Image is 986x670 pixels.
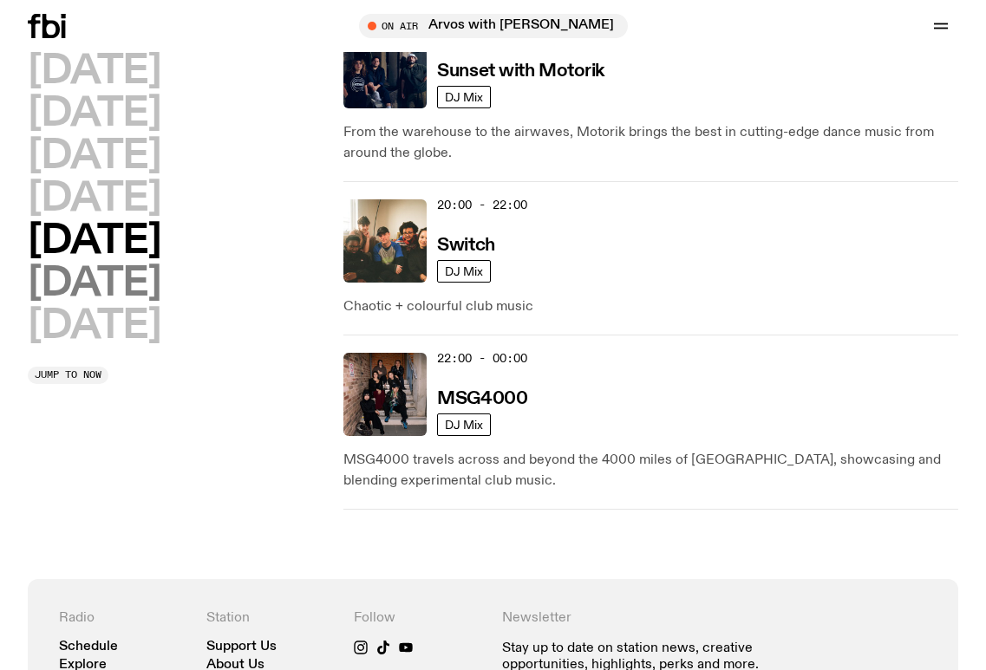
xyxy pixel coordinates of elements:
[343,296,958,317] p: Chaotic + colourful club music
[437,59,604,81] a: Sunset with Motorik
[343,199,427,283] img: A warm film photo of the switch team sitting close together. from left to right: Cedar, Lau, Sand...
[28,179,160,218] button: [DATE]
[28,137,160,176] button: [DATE]
[59,641,118,654] a: Schedule
[35,370,101,380] span: Jump to now
[437,237,494,255] h3: Switch
[437,350,527,367] span: 22:00 - 00:00
[206,641,277,654] a: Support Us
[437,197,527,213] span: 20:00 - 22:00
[445,264,483,277] span: DJ Mix
[437,62,604,81] h3: Sunset with Motorik
[28,367,108,384] button: Jump to now
[59,610,189,627] h4: Radio
[28,94,160,133] button: [DATE]
[28,264,160,303] button: [DATE]
[437,387,527,408] a: MSG4000
[437,260,491,283] a: DJ Mix
[437,233,494,255] a: Switch
[343,122,958,164] p: From the warehouse to the airwaves, Motorik brings the best in cutting-edge dance music from arou...
[28,52,160,91] button: [DATE]
[437,86,491,108] a: DJ Mix
[354,610,484,627] h4: Follow
[206,610,336,627] h4: Station
[359,14,628,38] button: On AirArvos with [PERSON_NAME]
[445,418,483,431] span: DJ Mix
[437,413,491,436] a: DJ Mix
[28,307,160,346] button: [DATE]
[445,90,483,103] span: DJ Mix
[502,610,780,627] h4: Newsletter
[437,390,527,408] h3: MSG4000
[343,450,958,491] p: MSG4000 travels across and beyond the 4000 miles of [GEOGRAPHIC_DATA], showcasing and blending ex...
[28,222,160,261] button: [DATE]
